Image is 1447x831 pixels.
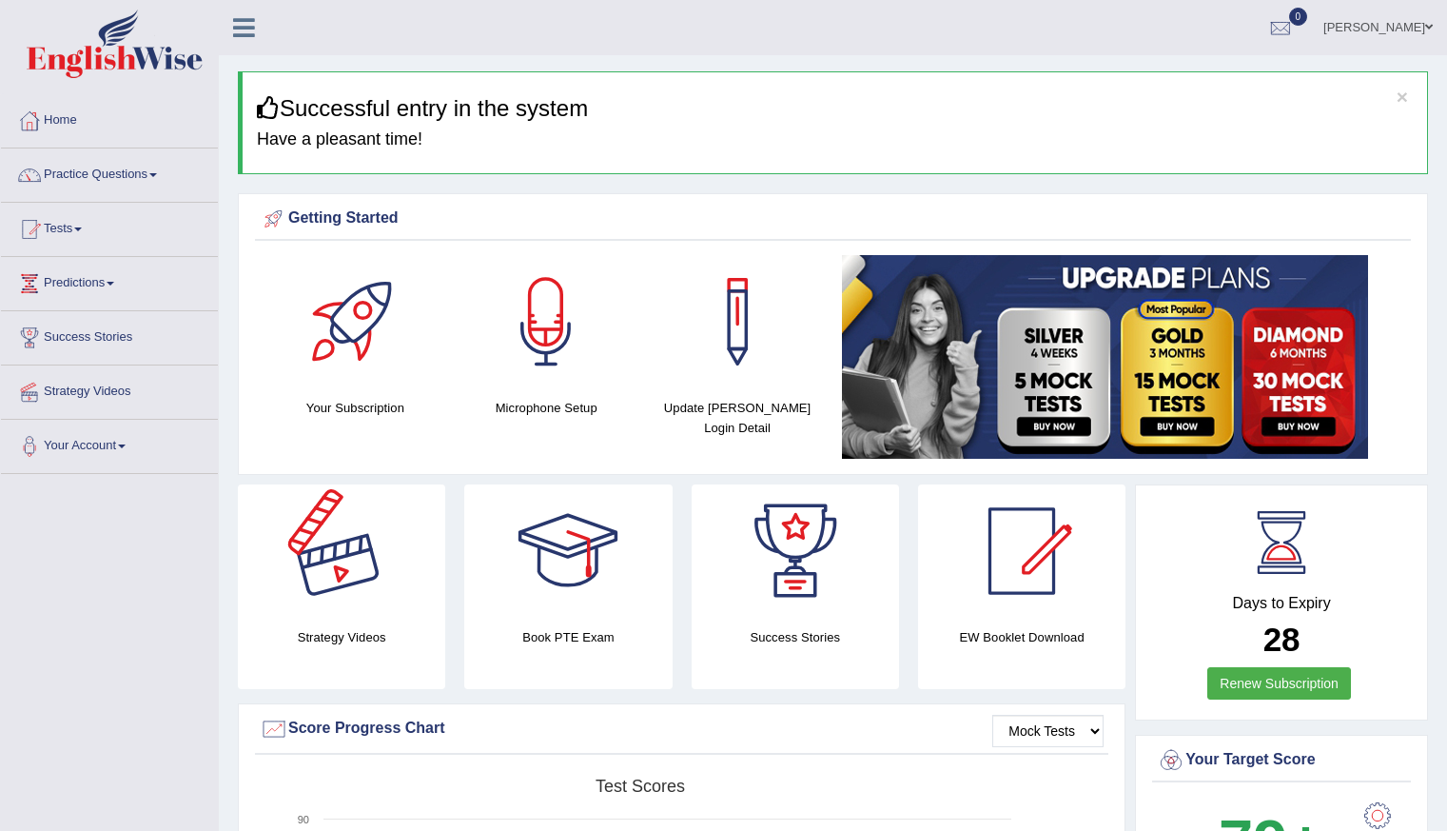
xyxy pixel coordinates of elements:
[464,627,672,647] h4: Book PTE Exam
[257,96,1413,121] h3: Successful entry in the system
[460,398,633,418] h4: Microphone Setup
[1,420,218,467] a: Your Account
[596,777,685,796] tspan: Test scores
[692,627,899,647] h4: Success Stories
[260,205,1406,233] div: Getting Started
[1289,8,1308,26] span: 0
[1263,621,1300,658] b: 28
[238,627,445,647] h4: Strategy Videos
[260,715,1104,743] div: Score Progress Chart
[1157,595,1406,612] h4: Days to Expiry
[257,130,1413,149] h4: Have a pleasant time!
[1,94,218,142] a: Home
[1207,667,1351,700] a: Renew Subscription
[1,257,218,305] a: Predictions
[298,814,309,825] text: 90
[1,203,218,250] a: Tests
[842,255,1368,459] img: small5.jpg
[1397,87,1408,107] button: ×
[269,398,441,418] h4: Your Subscription
[918,627,1125,647] h4: EW Booklet Download
[1,366,218,413] a: Strategy Videos
[1157,746,1406,775] div: Your Target Score
[1,311,218,359] a: Success Stories
[652,398,824,438] h4: Update [PERSON_NAME] Login Detail
[1,148,218,196] a: Practice Questions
